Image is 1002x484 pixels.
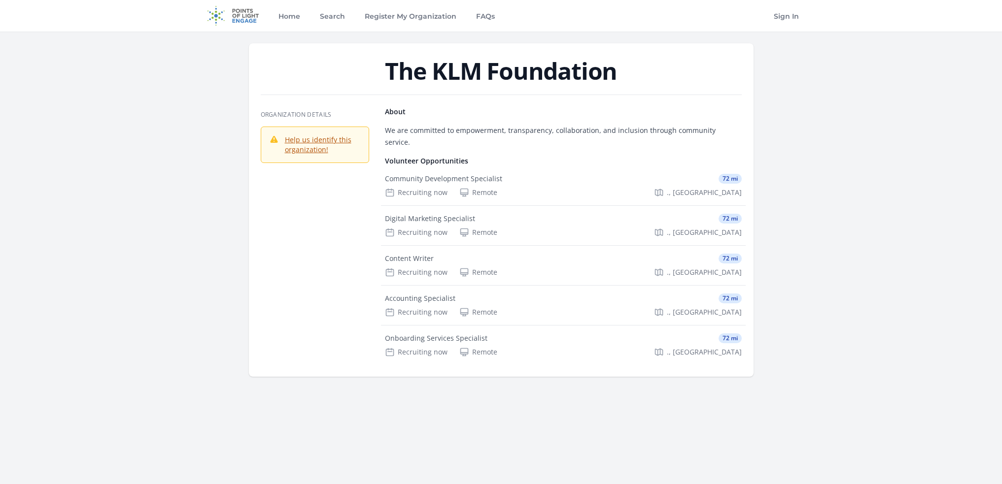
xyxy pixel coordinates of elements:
span: ., [GEOGRAPHIC_DATA] [667,227,742,237]
span: 72 mi [719,214,742,224]
span: 72 mi [719,293,742,303]
div: Onboarding Services Specialist [385,333,487,343]
div: Remote [459,188,497,197]
div: Recruiting now [385,307,448,317]
div: Community Development Specialist [385,174,502,184]
a: Digital Marketing Specialist 72 mi Recruiting now Remote ., [GEOGRAPHIC_DATA] [381,206,746,245]
div: Recruiting now [385,267,448,277]
a: Content Writer 72 mi Recruiting now Remote ., [GEOGRAPHIC_DATA] [381,246,746,285]
div: Content Writer [385,254,434,263]
span: 72 mi [719,333,742,343]
span: ., [GEOGRAPHIC_DATA] [667,188,742,197]
h4: About [385,107,742,117]
span: ., [GEOGRAPHIC_DATA] [667,267,742,277]
div: Digital Marketing Specialist [385,214,475,224]
div: Recruiting now [385,188,448,197]
div: Remote [459,307,497,317]
span: 72 mi [719,254,742,263]
p: We are committed to empowerment, transparency, collaboration, and inclusion through community ser... [385,125,742,148]
div: Remote [459,227,497,237]
h4: Volunteer Opportunities [385,156,742,166]
div: Remote [459,267,497,277]
a: Accounting Specialist 72 mi Recruiting now Remote ., [GEOGRAPHIC_DATA] [381,286,746,325]
a: Onboarding Services Specialist 72 mi Recruiting now Remote ., [GEOGRAPHIC_DATA] [381,325,746,365]
span: ., [GEOGRAPHIC_DATA] [667,307,742,317]
h3: Organization Details [261,111,369,119]
div: Remote [459,347,497,357]
div: Recruiting now [385,227,448,237]
span: 72 mi [719,174,742,184]
a: Community Development Specialist 72 mi Recruiting now Remote ., [GEOGRAPHIC_DATA] [381,166,746,205]
div: Recruiting now [385,347,448,357]
a: Help us identify this organization! [285,135,351,154]
span: ., [GEOGRAPHIC_DATA] [667,347,742,357]
div: Accounting Specialist [385,293,455,303]
h1: The KLM Foundation [261,59,742,83]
